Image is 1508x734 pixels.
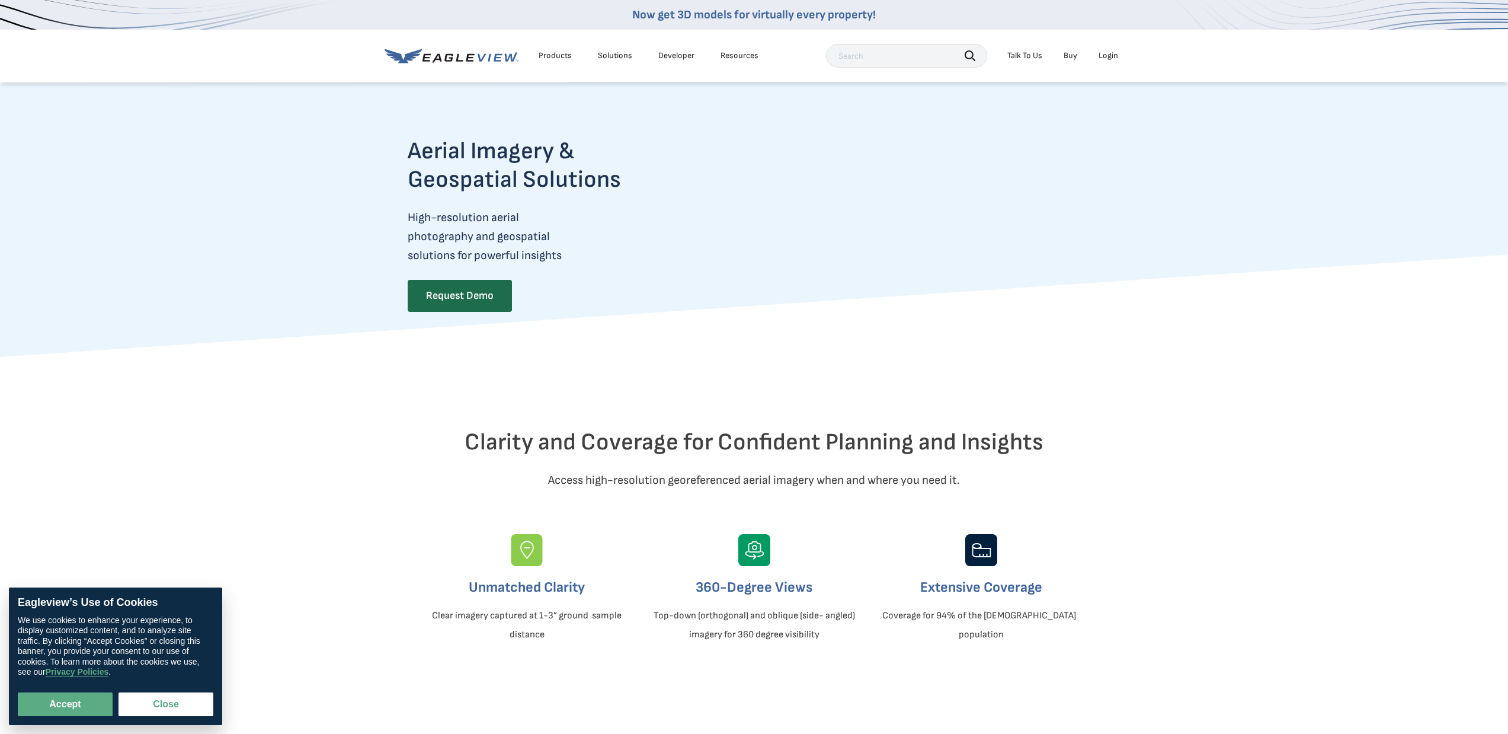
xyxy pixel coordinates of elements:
[632,8,876,22] a: Now get 3D models for virtually every property!
[18,692,113,716] button: Accept
[423,607,630,644] p: Clear imagery captured at 1-3” ground sample distance
[408,428,1101,457] h2: Clarity and Coverage for Confident Planning and Insights
[408,280,512,312] a: Request Demo
[408,471,1101,490] p: Access high-resolution georeferenced aerial imagery when and where you need it.
[423,578,630,597] h3: Unmatched Clarity
[1007,50,1042,61] div: Talk To Us
[658,50,694,61] a: Developer
[46,668,109,678] a: Privacy Policies
[539,50,572,61] div: Products
[878,578,1085,597] h3: Extensive Coverage
[598,50,632,61] div: Solutions
[18,596,213,609] div: Eagleview’s Use of Cookies
[408,137,667,194] h2: Aerial Imagery & Geospatial Solutions
[408,208,667,265] p: High-resolution aerial photography and geospatial solutions for powerful insights
[18,615,213,678] div: We use cookies to enhance your experience, to display customized content, and to analyze site tra...
[1099,50,1118,61] div: Login
[119,692,213,716] button: Close
[826,44,987,68] input: Search
[721,50,758,61] div: Resources
[878,607,1085,644] p: Coverage for 94% of the [DEMOGRAPHIC_DATA] population
[651,607,858,644] p: Top-down (orthogonal) and oblique (side- angled) imagery for 360 degree visibility
[1064,50,1077,61] a: Buy
[651,578,858,597] h3: 360-Degree Views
